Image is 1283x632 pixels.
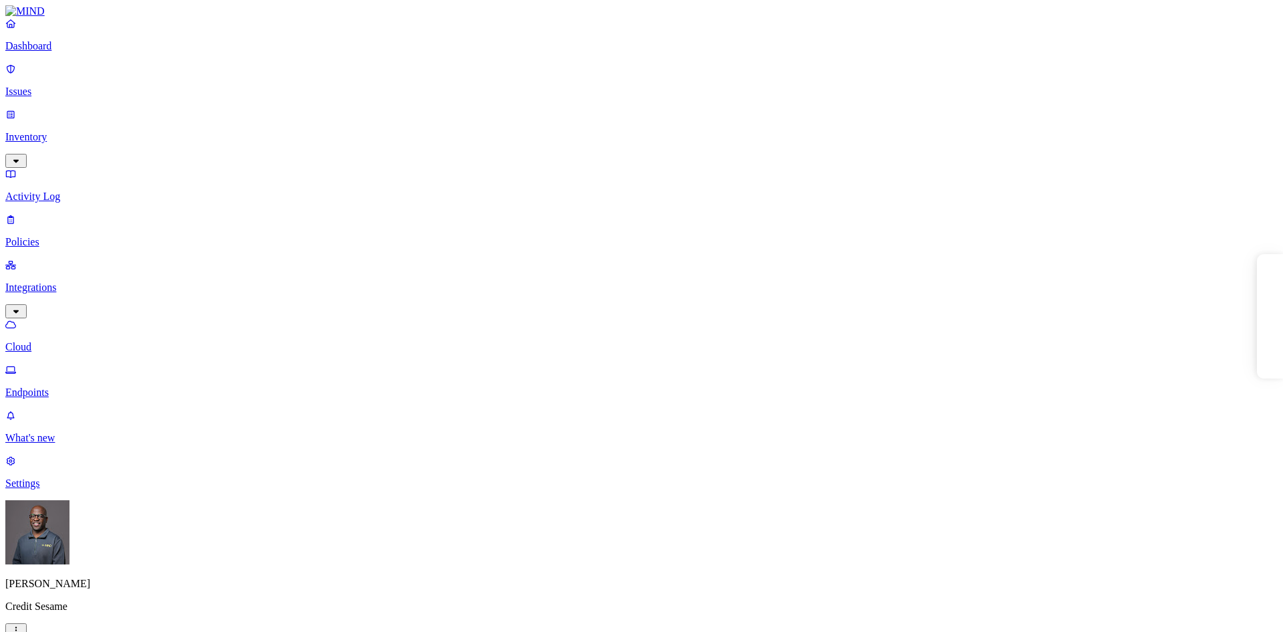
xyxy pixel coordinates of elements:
[5,432,1278,444] p: What's new
[5,5,45,17] img: MIND
[5,168,1278,203] a: Activity Log
[5,341,1278,353] p: Cloud
[5,455,1278,490] a: Settings
[5,500,69,564] img: Gregory Thomas
[5,108,1278,166] a: Inventory
[5,213,1278,248] a: Policies
[5,318,1278,353] a: Cloud
[5,409,1278,444] a: What's new
[5,236,1278,248] p: Policies
[5,259,1278,316] a: Integrations
[5,578,1278,590] p: [PERSON_NAME]
[5,282,1278,294] p: Integrations
[5,191,1278,203] p: Activity Log
[5,131,1278,143] p: Inventory
[5,387,1278,399] p: Endpoints
[5,601,1278,613] p: Credit Sesame
[5,5,1278,17] a: MIND
[5,17,1278,52] a: Dashboard
[5,478,1278,490] p: Settings
[5,40,1278,52] p: Dashboard
[5,86,1278,98] p: Issues
[5,63,1278,98] a: Issues
[5,364,1278,399] a: Endpoints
